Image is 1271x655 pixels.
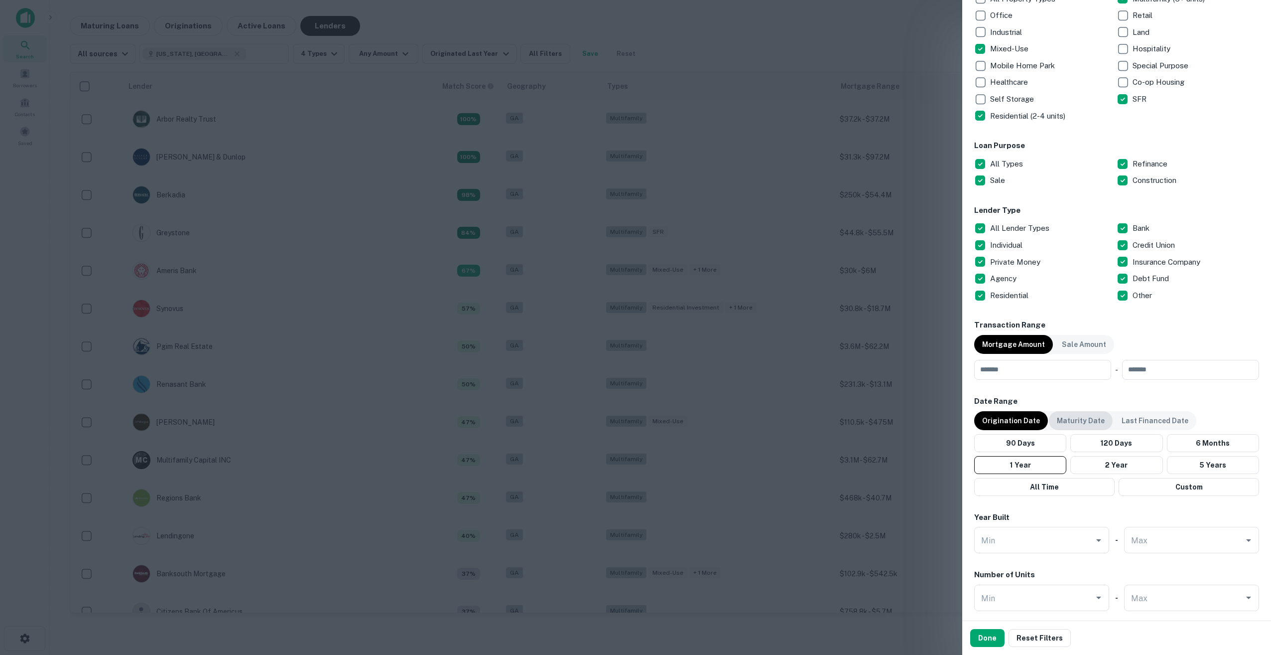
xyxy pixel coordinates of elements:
[1009,629,1071,647] button: Reset Filters
[1167,456,1259,474] button: 5 Years
[974,205,1259,216] h6: Lender Type
[1115,360,1118,380] div: -
[1242,533,1256,547] button: Open
[990,174,1007,186] p: Sale
[1133,26,1151,38] p: Land
[1133,239,1177,251] p: Credit Union
[990,290,1030,302] p: Residential
[1070,434,1162,452] button: 120 Days
[990,9,1015,21] p: Office
[990,273,1018,285] p: Agency
[1115,592,1118,604] h6: -
[1092,591,1106,605] button: Open
[1119,478,1259,496] button: Custom
[990,110,1067,122] p: Residential (2-4 units)
[982,339,1045,350] p: Mortgage Amount
[1133,93,1148,105] p: SFR
[1133,273,1171,285] p: Debt Fund
[1115,534,1118,546] h6: -
[1133,222,1151,234] p: Bank
[1062,339,1106,350] p: Sale Amount
[990,60,1057,72] p: Mobile Home Park
[1133,43,1172,55] p: Hospitality
[1070,456,1162,474] button: 2 Year
[1092,533,1106,547] button: Open
[1133,256,1202,268] p: Insurance Company
[1122,415,1188,426] p: Last Financed Date
[1133,158,1169,170] p: Refinance
[1133,9,1154,21] p: Retail
[990,26,1024,38] p: Industrial
[990,239,1024,251] p: Individual
[974,512,1010,523] h6: Year Built
[1133,290,1154,302] p: Other
[990,43,1030,55] p: Mixed-Use
[974,478,1115,496] button: All Time
[974,396,1259,407] h6: Date Range
[990,256,1042,268] p: Private Money
[990,76,1030,88] p: Healthcare
[1133,60,1190,72] p: Special Purpose
[990,222,1051,234] p: All Lender Types
[990,158,1025,170] p: All Types
[1133,76,1186,88] p: Co-op Housing
[1057,415,1105,426] p: Maturity Date
[974,320,1259,331] h6: Transaction Range
[1221,575,1271,623] iframe: Chat Widget
[1167,434,1259,452] button: 6 Months
[974,569,1035,581] h6: Number of Units
[982,415,1040,426] p: Origination Date
[974,434,1066,452] button: 90 Days
[990,93,1036,105] p: Self Storage
[974,456,1066,474] button: 1 Year
[970,629,1005,647] button: Done
[974,140,1259,152] h6: Loan Purpose
[1133,174,1178,186] p: Construction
